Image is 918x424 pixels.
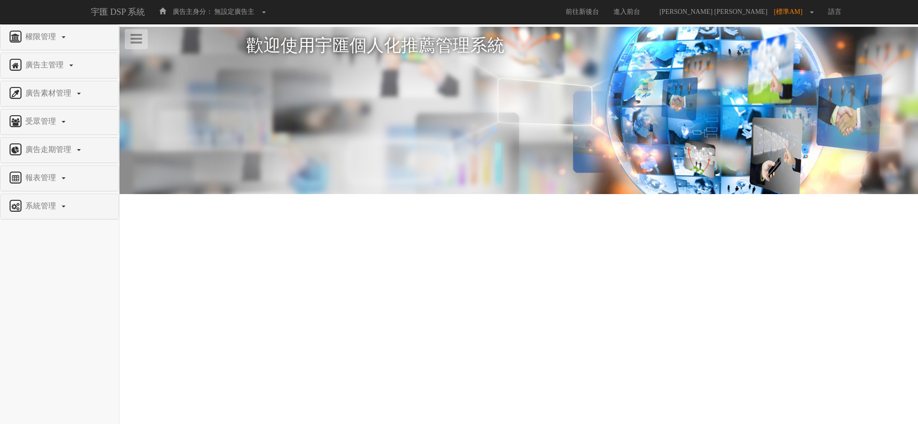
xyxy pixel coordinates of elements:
span: 系統管理 [23,202,61,210]
a: 報表管理 [8,171,111,186]
a: 廣告主管理 [8,58,111,73]
span: 廣告走期管理 [23,145,76,153]
span: [標準AM] [774,8,808,15]
span: 報表管理 [23,174,61,182]
a: 受眾管理 [8,114,111,130]
span: [PERSON_NAME] [PERSON_NAME] [655,8,772,15]
span: 廣告素材管理 [23,89,76,97]
span: 廣告主管理 [23,61,68,69]
a: 權限管理 [8,30,111,45]
a: 系統管理 [8,199,111,214]
span: 廣告主身分： [173,8,213,15]
a: 廣告素材管理 [8,86,111,101]
span: 權限管理 [23,33,61,41]
span: 無設定廣告主 [214,8,254,15]
a: 廣告走期管理 [8,142,111,158]
h1: 歡迎使用宇匯個人化推薦管理系統 [246,36,791,55]
span: 受眾管理 [23,117,61,125]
